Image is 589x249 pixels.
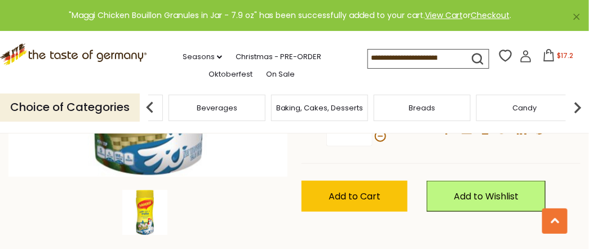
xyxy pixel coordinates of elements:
[427,181,546,212] a: Add to Wishlist
[513,104,537,112] a: Candy
[9,9,571,22] div: "Maggi Chicken Bouillon Granules in Jar - 7.9 oz" has been successfully added to your cart. or .
[471,10,510,21] a: Checkout
[197,104,237,112] a: Beverages
[557,51,574,60] span: $17.2
[409,104,436,112] a: Breads
[329,190,380,203] span: Add to Cart
[566,96,589,119] img: next arrow
[534,49,582,66] button: $17.2
[276,104,364,112] a: Baking, Cakes, Desserts
[266,68,295,81] a: On Sale
[183,51,222,63] a: Seasons
[209,68,253,81] a: Oktoberfest
[425,10,463,21] a: View Cart
[573,14,580,20] a: ×
[302,181,408,212] button: Add to Cart
[139,96,161,119] img: previous arrow
[122,190,167,235] img: Maggi Chicken Bouillon Granules in Jar
[236,51,321,63] a: Christmas - PRE-ORDER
